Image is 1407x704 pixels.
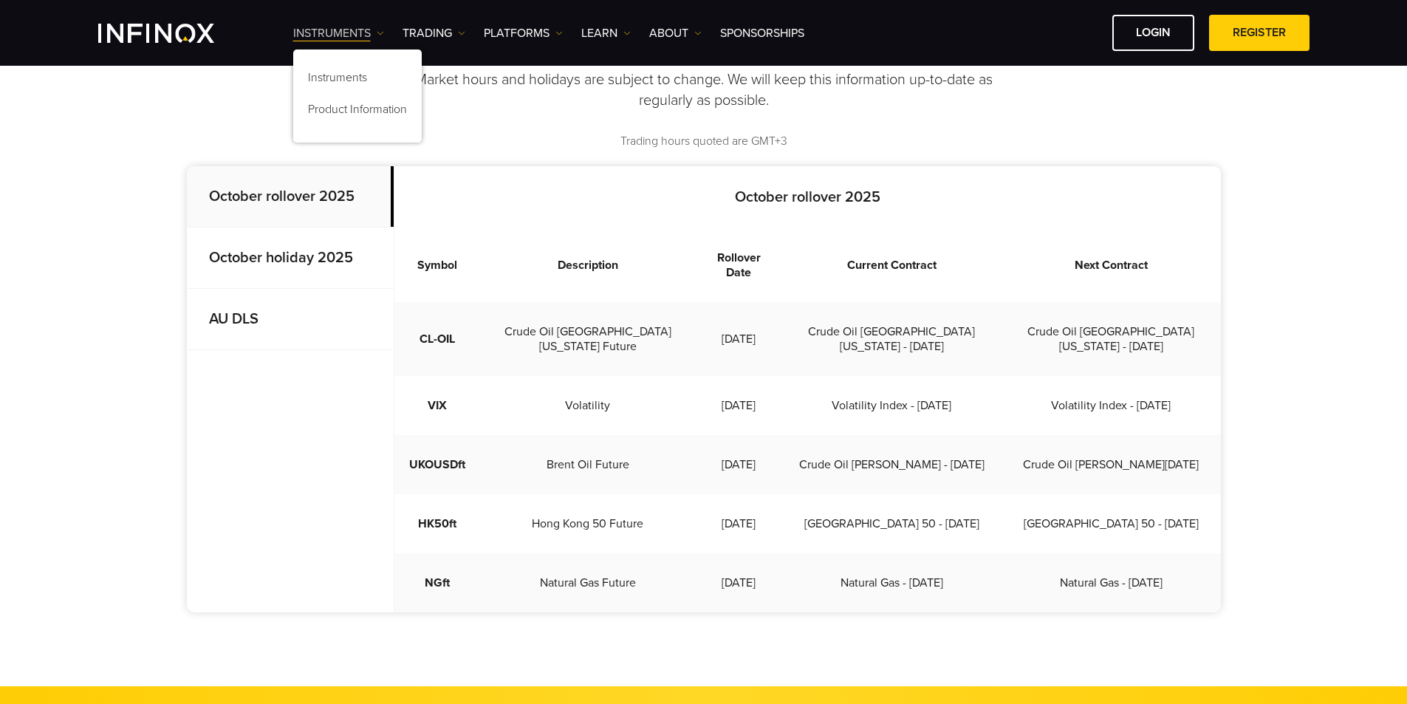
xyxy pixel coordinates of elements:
[394,376,480,435] td: VIX
[782,302,1002,376] td: Crude Oil [GEOGRAPHIC_DATA][US_STATE] - [DATE]
[782,376,1002,435] td: Volatility Index - [DATE]
[1002,435,1221,494] td: Crude Oil [PERSON_NAME][DATE]
[394,302,480,376] td: CL-OIL
[394,435,480,494] td: UKOUSDft
[403,24,465,42] a: TRADING
[782,553,1002,612] td: Natural Gas - [DATE]
[209,188,355,205] strong: October rollover 2025
[1112,15,1194,51] a: LOGIN
[394,494,480,553] td: HK50ft
[1002,228,1221,302] th: Next Contract
[735,188,880,206] strong: October rollover 2025
[1002,302,1221,376] td: Crude Oil [GEOGRAPHIC_DATA][US_STATE] - [DATE]
[187,133,1221,150] p: Trading hours quoted are GMT+3
[696,376,782,435] td: [DATE]
[696,228,782,302] th: Rollover Date
[1002,494,1221,553] td: [GEOGRAPHIC_DATA] 50 - [DATE]
[782,435,1002,494] td: Crude Oil [PERSON_NAME] - [DATE]
[480,228,696,302] th: Description
[293,24,384,42] a: Instruments
[209,310,259,328] strong: AU DLS
[626,37,781,69] strong: Market hours
[484,24,563,42] a: PLATFORMS
[720,24,804,42] a: SPONSORSHIPS
[480,435,696,494] td: Brent Oil Future
[696,302,782,376] td: [DATE]
[1002,553,1221,612] td: Natural Gas - [DATE]
[412,69,996,111] p: Market hours and holidays are subject to change. We will keep this information up-to-date as regu...
[293,64,422,96] a: Instruments
[782,494,1002,553] td: [GEOGRAPHIC_DATA] 50 - [DATE]
[696,553,782,612] td: [DATE]
[1002,376,1221,435] td: Volatility Index - [DATE]
[480,376,696,435] td: Volatility
[209,249,353,267] strong: October holiday 2025
[782,228,1002,302] th: Current Contract
[394,228,480,302] th: Symbol
[394,553,480,612] td: NGft
[696,494,782,553] td: [DATE]
[696,435,782,494] td: [DATE]
[1209,15,1310,51] a: REGISTER
[98,24,249,43] a: INFINOX Logo
[581,24,631,42] a: Learn
[649,24,702,42] a: ABOUT
[480,494,696,553] td: Hong Kong 50 Future
[480,302,696,376] td: Crude Oil [GEOGRAPHIC_DATA][US_STATE] Future
[293,96,422,128] a: Product Information
[480,553,696,612] td: Natural Gas Future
